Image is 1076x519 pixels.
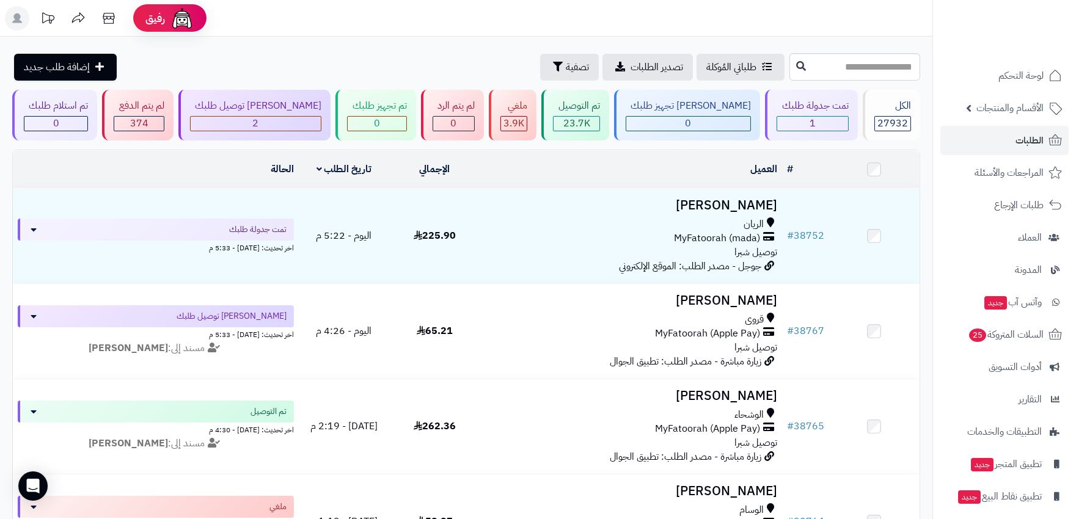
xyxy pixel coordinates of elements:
a: تم استلام طلبك 0 [10,90,100,140]
span: تطبيق المتجر [970,455,1042,473]
div: الكل [874,99,911,113]
a: لم يتم الرد 0 [419,90,486,140]
button: تصفية [540,54,599,81]
span: السلات المتروكة [968,326,1044,343]
h3: [PERSON_NAME] [485,198,777,212]
a: ملغي 3.9K [486,90,539,140]
span: 374 [130,116,148,131]
span: جوجل - مصدر الطلب: الموقع الإلكتروني [619,259,761,274]
span: أدوات التسويق [989,358,1042,376]
span: 2 [252,116,258,131]
div: تمت جدولة طلبك [777,99,848,113]
a: تم تجهيز طلبك 0 [333,90,418,140]
div: [PERSON_NAME] توصيل طلبك [190,99,321,113]
a: #38752 [787,228,824,243]
span: # [787,228,794,243]
span: تطبيق نقاط البيع [957,488,1042,505]
span: 65.21 [417,324,453,338]
div: [PERSON_NAME] تجهيز طلبك [626,99,751,113]
span: 262.36 [414,419,456,434]
img: ai-face.png [170,6,194,31]
a: الطلبات [940,126,1069,155]
span: 1 [810,116,816,131]
span: تم التوصيل [251,405,287,418]
span: 23.7K [563,116,590,131]
span: زيارة مباشرة - مصدر الطلب: تطبيق الجوال [610,354,761,369]
div: 23704 [554,117,599,131]
span: الأقسام والمنتجات [976,100,1044,117]
a: التقارير [940,385,1069,414]
div: لم يتم الدفع [114,99,164,113]
span: # [787,324,794,338]
a: [PERSON_NAME] تجهيز طلبك 0 [612,90,763,140]
a: #38765 [787,419,824,434]
div: 1 [777,117,847,131]
a: تاريخ الطلب [317,162,372,176]
a: تحديثات المنصة [32,6,63,34]
h3: [PERSON_NAME] [485,389,777,403]
span: التقارير [1019,391,1042,408]
div: 2 [191,117,321,131]
div: 0 [24,117,87,131]
a: المراجعات والأسئلة [940,158,1069,187]
span: [PERSON_NAME] توصيل طلبك [177,310,287,322]
span: الوسام [739,503,764,517]
a: تطبيق نقاط البيعجديد [940,482,1069,511]
span: وآتس آب [983,294,1042,311]
a: لم يتم الدفع 374 [100,90,175,140]
span: تصدير الطلبات [631,60,683,74]
div: 374 [114,117,163,131]
span: 25 [969,328,986,342]
a: الإجمالي [419,162,450,176]
a: المدونة [940,255,1069,285]
a: وآتس آبجديد [940,288,1069,317]
div: اخر تحديث: [DATE] - 5:33 م [18,327,294,340]
span: توصيل شبرا [734,340,777,355]
span: MyFatoorah (Apple Pay) [655,327,760,341]
span: 27932 [877,116,908,131]
span: الوشحاء [734,408,764,422]
span: [DATE] - 2:19 م [310,419,378,434]
span: 3.9K [503,116,524,131]
span: قروى [745,313,764,327]
a: السلات المتروكة25 [940,320,1069,349]
span: الريان [744,217,764,231]
span: جديد [971,458,994,471]
a: تمت جدولة طلبك 1 [763,90,860,140]
a: العميل [750,162,777,176]
div: اخر تحديث: [DATE] - 4:30 م [18,423,294,435]
div: 0 [626,117,750,131]
div: Open Intercom Messenger [18,471,48,501]
a: # [787,162,793,176]
span: زيارة مباشرة - مصدر الطلب: تطبيق الجوال [610,449,761,464]
strong: [PERSON_NAME] [89,436,168,451]
a: طلباتي المُوكلة [697,54,785,81]
span: # [787,419,794,434]
span: 0 [53,116,59,131]
span: طلباتي المُوكلة [706,60,756,74]
div: 3851 [501,117,527,131]
h3: [PERSON_NAME] [485,294,777,308]
a: تطبيق المتجرجديد [940,449,1069,479]
a: العملاء [940,223,1069,252]
a: الحالة [271,162,294,176]
span: لوحة التحكم [998,67,1044,84]
div: مسند إلى: [9,341,303,355]
a: الكل27932 [860,90,923,140]
span: العملاء [1018,229,1042,246]
span: 0 [450,116,456,131]
h3: [PERSON_NAME] [485,484,777,498]
span: تمت جدولة طلبك [229,223,287,236]
a: #38767 [787,324,824,338]
a: طلبات الإرجاع [940,191,1069,220]
div: مسند إلى: [9,437,303,451]
strong: [PERSON_NAME] [89,341,168,355]
span: تصفية [566,60,589,74]
span: توصيل شبرا [734,435,777,450]
span: 225.90 [414,228,456,243]
a: التطبيقات والخدمات [940,417,1069,446]
a: أدوات التسويق [940,352,1069,382]
div: تم التوصيل [553,99,599,113]
span: المراجعات والأسئلة [975,164,1044,181]
div: تم استلام طلبك [24,99,88,113]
